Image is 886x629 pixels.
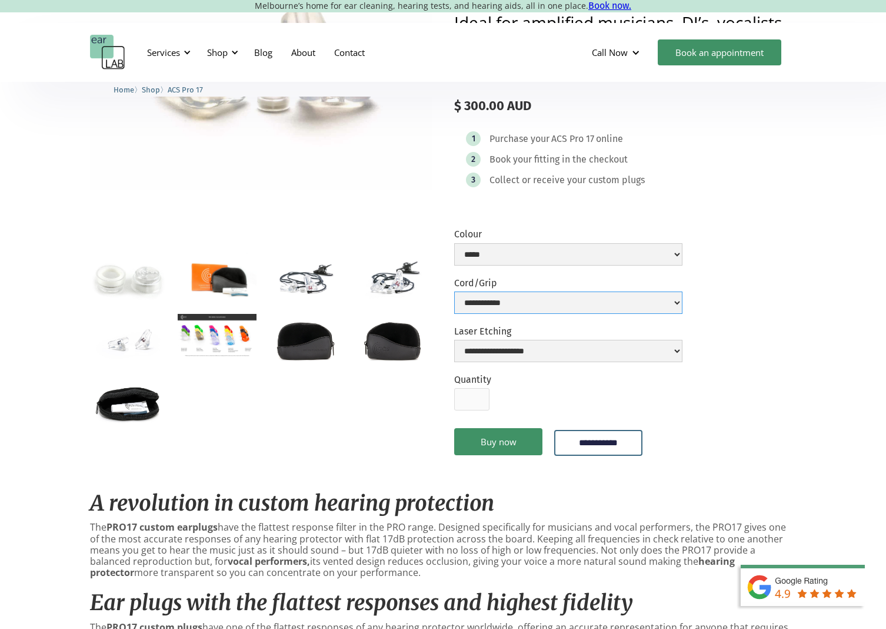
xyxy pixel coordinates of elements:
a: open lightbox [266,314,344,366]
a: Book an appointment [658,39,781,65]
div: Collect or receive your custom plugs [489,174,645,186]
a: About [282,35,325,69]
strong: vocal performers, [228,555,310,568]
div: $ 300.00 AUD [454,98,796,114]
div: 2 [471,155,475,164]
div: 3 [471,176,475,184]
div: ACS Pro 17 [551,133,594,145]
a: open lightbox [354,314,432,366]
a: home [90,35,125,70]
div: Shop [200,35,242,70]
a: open lightbox [178,252,256,304]
a: open lightbox [178,314,256,358]
div: online [596,133,623,145]
div: Services [140,35,194,70]
span: Shop [142,85,160,94]
strong: hearing protector [90,555,735,579]
strong: PRO17 custom earplugs [106,521,218,534]
a: open lightbox [90,314,168,366]
span: Home [114,85,134,94]
a: open lightbox [90,375,168,427]
div: Call Now [592,47,628,58]
label: Colour [454,229,682,240]
a: Buy now [454,428,542,455]
em: Ear plugs with the flattest responses and highest fidelity [90,590,633,616]
label: Cord/Grip [454,277,682,289]
a: ACS Pro 17 [168,84,203,95]
em: A revolution in custom hearing protection [90,490,494,517]
label: Quantity [454,374,491,385]
li: 〉 [142,84,168,96]
a: Shop [142,84,160,95]
a: Home [114,84,134,95]
span: ACS Pro 17 [168,85,203,94]
div: Call Now [582,35,652,70]
div: Services [147,47,180,58]
div: Purchase your [489,133,549,145]
a: open lightbox [266,252,344,304]
li: 〉 [114,84,142,96]
h2: Ideal for amplified musicians, DJ’s, vocalists, sound engineers, concerts [454,14,796,47]
a: Blog [245,35,282,69]
a: Contact [325,35,374,69]
a: open lightbox [90,252,168,304]
a: open lightbox [354,252,432,304]
div: Book your fitting in the checkout [489,154,628,165]
label: Laser Etching [454,326,682,337]
div: 1 [472,134,475,143]
div: Shop [207,47,228,58]
p: The have the flattest response filter in the PRO range. Designed specifically for musicians and v... [90,522,796,578]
